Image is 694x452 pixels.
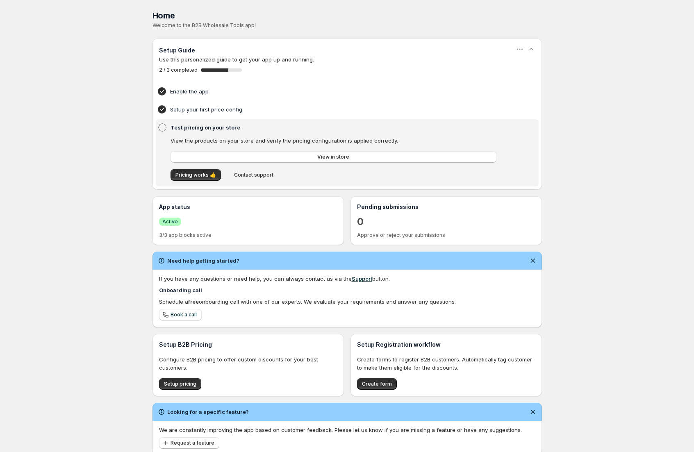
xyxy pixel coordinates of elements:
[159,286,535,294] h4: Onboarding call
[159,275,535,283] div: If you have any questions or need help, you can always contact us via the button.
[159,437,219,449] button: Request a feature
[159,341,337,349] h3: Setup B2B Pricing
[171,169,221,181] button: Pricing works 👍
[159,426,535,434] p: We are constantly improving the app based on customer feedback. Please let us know if you are mis...
[159,67,198,73] span: 2 / 3 completed
[171,151,496,163] button: View in store
[170,105,499,114] h4: Setup your first price config
[170,87,499,95] h4: Enable the app
[159,298,535,306] div: Schedule a onboarding call with one of our experts. We evaluate your requirements and answer any ...
[162,218,178,225] span: Active
[527,406,539,418] button: Dismiss notification
[357,215,364,228] a: 0
[164,381,196,387] span: Setup pricing
[167,257,239,265] h2: Need help getting started?
[171,136,496,145] p: View the products on your store and verify the pricing configuration is applied correctly.
[159,378,201,390] button: Setup pricing
[171,123,499,132] h4: Test pricing on your store
[357,203,535,211] h3: Pending submissions
[234,172,273,178] span: Contact support
[357,378,397,390] button: Create form
[152,22,542,29] p: Welcome to the B2B Wholesale Tools app!
[167,408,249,416] h2: Looking for a specific feature?
[171,440,214,446] span: Request a feature
[352,275,372,282] a: Support
[159,309,202,320] a: Book a call
[357,341,535,349] h3: Setup Registration workflow
[152,11,175,20] span: Home
[159,355,337,372] p: Configure B2B pricing to offer custom discounts for your best customers.
[229,169,278,181] button: Contact support
[357,355,535,372] p: Create forms to register B2B customers. Automatically tag customer to make them eligible for the ...
[527,255,539,266] button: Dismiss notification
[317,154,349,160] span: View in store
[175,172,216,178] span: Pricing works 👍
[159,217,181,226] a: SuccessActive
[159,46,195,55] h3: Setup Guide
[159,232,337,238] p: 3/3 app blocks active
[357,232,535,238] p: Approve or reject your submissions
[188,298,199,305] b: free
[171,311,197,318] span: Book a call
[362,381,392,387] span: Create form
[159,203,337,211] h3: App status
[159,55,535,64] p: Use this personalized guide to get your app up and running.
